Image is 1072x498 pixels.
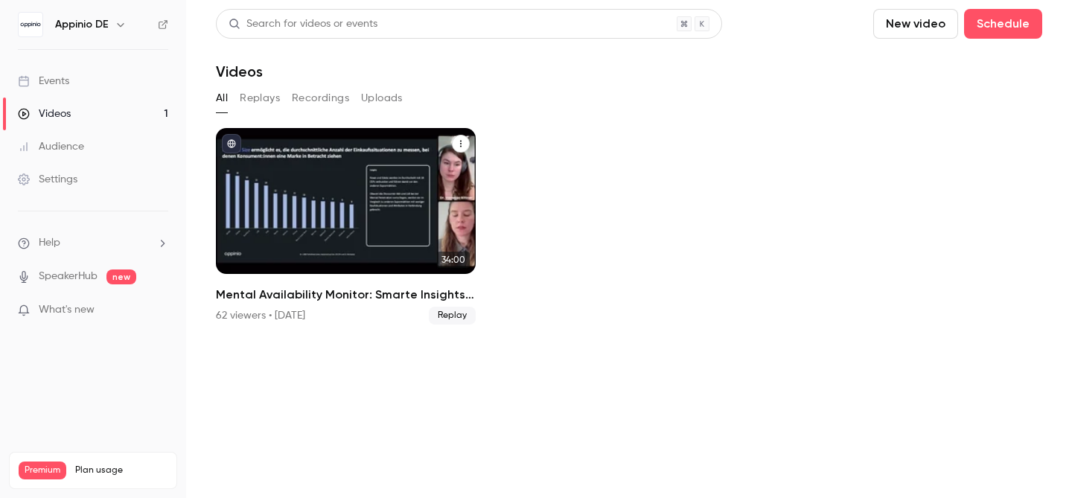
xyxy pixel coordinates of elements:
[39,302,95,318] span: What's new
[240,86,280,110] button: Replays
[216,308,305,323] div: 62 viewers • [DATE]
[216,128,476,325] a: 34:00Mental Availability Monitor: Smarte Insights nutzen, um deine Marke effizient zu stärken62 v...
[19,13,42,36] img: Appinio DE
[18,74,69,89] div: Events
[229,16,377,32] div: Search for videos or events
[964,9,1042,39] button: Schedule
[216,286,476,304] h2: Mental Availability Monitor: Smarte Insights nutzen, um deine Marke effizient zu stärken
[18,139,84,154] div: Audience
[18,235,168,251] li: help-dropdown-opener
[216,128,1042,325] ul: Videos
[106,269,136,284] span: new
[429,307,476,325] span: Replay
[18,106,71,121] div: Videos
[18,172,77,187] div: Settings
[292,86,349,110] button: Recordings
[873,9,958,39] button: New video
[222,134,241,153] button: published
[216,86,228,110] button: All
[55,17,109,32] h6: Appinio DE
[216,63,263,80] h1: Videos
[19,462,66,479] span: Premium
[39,269,98,284] a: SpeakerHub
[216,9,1042,489] section: Videos
[75,465,167,476] span: Plan usage
[361,86,403,110] button: Uploads
[437,252,470,268] span: 34:00
[216,128,476,325] li: Mental Availability Monitor: Smarte Insights nutzen, um deine Marke effizient zu stärken
[39,235,60,251] span: Help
